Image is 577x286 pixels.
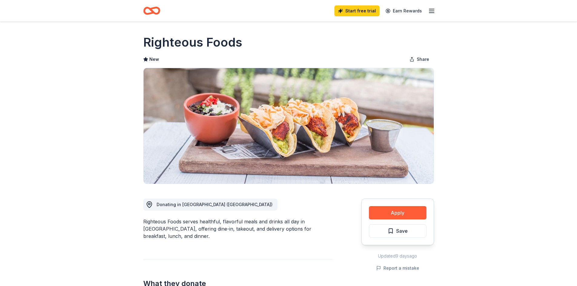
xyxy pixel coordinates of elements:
[376,265,419,272] button: Report a mistake
[417,56,429,63] span: Share
[143,4,160,18] a: Home
[157,202,273,207] span: Donating in [GEOGRAPHIC_DATA] ([GEOGRAPHIC_DATA])
[369,224,426,238] button: Save
[396,227,408,235] span: Save
[143,34,242,51] h1: Righteous Foods
[143,218,332,240] div: Righteous Foods serves healthful, flavorful meals and drinks all day in [GEOGRAPHIC_DATA], offeri...
[382,5,426,16] a: Earn Rewards
[369,206,426,219] button: Apply
[405,53,434,65] button: Share
[149,56,159,63] span: New
[334,5,380,16] a: Start free trial
[144,68,434,184] img: Image for Righteous Foods
[361,252,434,260] div: Updated 9 days ago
